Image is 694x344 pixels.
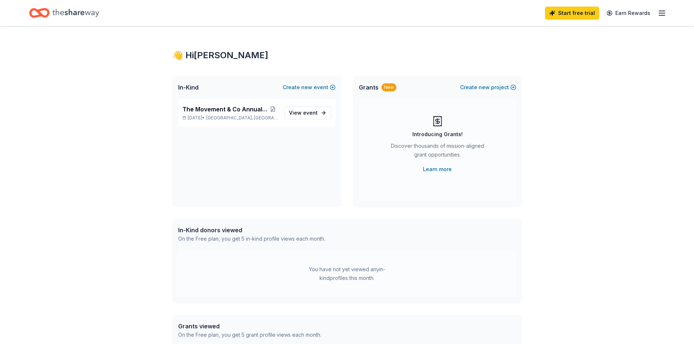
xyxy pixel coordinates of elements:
span: Grants [359,83,379,92]
span: new [301,83,312,92]
a: Home [29,4,99,21]
div: You have not yet viewed any in-kind profiles this month. [302,265,393,282]
a: Learn more [423,165,452,174]
span: [GEOGRAPHIC_DATA], [GEOGRAPHIC_DATA] [206,115,278,121]
a: Start free trial [545,7,599,20]
span: In-Kind [178,83,199,92]
div: New [381,83,396,91]
button: Createnewproject [460,83,516,92]
div: In-Kind donors viewed [178,226,325,234]
p: [DATE] • [183,115,278,121]
span: new [479,83,490,92]
span: event [303,110,318,116]
button: Createnewevent [283,83,336,92]
div: 👋 Hi [PERSON_NAME] [172,50,522,61]
div: Introducing Grants! [412,130,463,139]
span: View [289,108,318,117]
div: Grants viewed [178,322,321,331]
span: The Movement & Co Annual Golf Classic [183,105,268,114]
a: View event [284,106,331,119]
div: Discover thousands of mission-aligned grant opportunities. [388,142,487,162]
div: On the Free plan, you get 5 in-kind profile views each month. [178,234,325,243]
div: On the Free plan, you get 5 grant profile views each month. [178,331,321,339]
a: Earn Rewards [602,7,655,20]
